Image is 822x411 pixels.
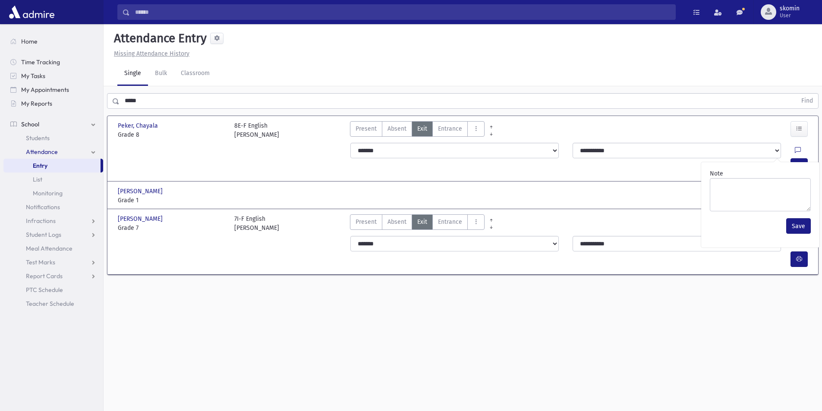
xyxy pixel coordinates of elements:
a: My Reports [3,97,103,110]
span: Home [21,38,38,45]
span: My Appointments [21,86,69,94]
span: Absent [387,217,406,226]
span: Exit [417,217,427,226]
a: PTC Schedule [3,283,103,297]
label: Note [710,169,723,178]
a: Time Tracking [3,55,103,69]
span: Report Cards [26,272,63,280]
a: My Appointments [3,83,103,97]
a: Students [3,131,103,145]
button: Find [796,94,818,108]
a: Student Logs [3,228,103,242]
a: Entry [3,159,101,173]
a: Meal Attendance [3,242,103,255]
h5: Attendance Entry [110,31,207,46]
div: 8E-F English [PERSON_NAME] [234,121,279,139]
input: Search [130,4,675,20]
span: Grade 1 [118,196,226,205]
span: Entrance [438,124,462,133]
a: Single [117,62,148,86]
span: Absent [387,124,406,133]
a: Monitoring [3,186,103,200]
span: PTC Schedule [26,286,63,294]
span: Students [26,134,50,142]
span: My Tasks [21,72,45,80]
span: Exit [417,124,427,133]
a: List [3,173,103,186]
div: 7I-F English [PERSON_NAME] [234,214,279,232]
span: Time Tracking [21,58,60,66]
a: Test Marks [3,255,103,269]
span: Test Marks [26,258,55,266]
span: Monitoring [33,189,63,197]
img: AdmirePro [7,3,57,21]
span: Present [356,217,377,226]
span: Infractions [26,217,56,225]
span: School [21,120,39,128]
div: AttTypes [350,121,485,139]
a: Classroom [174,62,217,86]
a: School [3,117,103,131]
div: AttTypes [350,214,485,232]
span: Grade 8 [118,130,226,139]
span: Meal Attendance [26,245,72,252]
a: Bulk [148,62,174,86]
span: Notifications [26,203,60,211]
span: skomin [780,5,800,12]
a: Teacher Schedule [3,297,103,311]
span: User [780,12,800,19]
a: Report Cards [3,269,103,283]
span: Entry [33,162,47,169]
a: Infractions [3,214,103,228]
a: Attendance [3,145,103,159]
u: Missing Attendance History [114,50,189,57]
span: Teacher Schedule [26,300,74,307]
span: Attendance [26,148,58,156]
a: Missing Attendance History [110,50,189,57]
span: Peker, Chayala [118,121,160,130]
span: Student Logs [26,231,61,238]
a: Home [3,35,103,48]
span: List [33,176,42,183]
a: My Tasks [3,69,103,83]
span: Grade 7 [118,223,226,232]
span: Entrance [438,217,462,226]
span: [PERSON_NAME] [118,214,164,223]
button: Save [786,218,811,234]
span: Present [356,124,377,133]
span: My Reports [21,100,52,107]
span: [PERSON_NAME] [118,187,164,196]
a: Notifications [3,200,103,214]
